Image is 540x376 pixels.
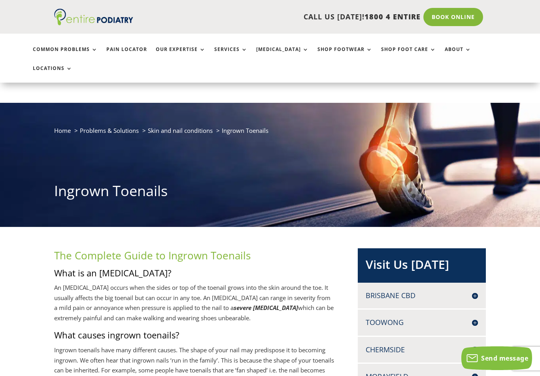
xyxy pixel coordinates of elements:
[461,346,532,370] button: Send message
[423,8,483,26] a: Book Online
[317,47,372,64] a: Shop Footwear
[33,66,72,83] a: Locations
[148,127,213,134] a: Skin and nail conditions
[234,304,298,312] em: severe [MEDICAL_DATA]
[54,329,179,341] span: What causes ingrown toenails?
[214,47,247,64] a: Services
[54,127,71,134] a: Home
[364,12,421,21] span: 1800 4 ENTIRE
[152,12,421,22] p: CALL US [DATE]!
[80,127,139,134] a: Problems & Solutions
[381,47,436,64] a: Shop Foot Care
[366,291,478,300] h4: Brisbane CBD
[54,19,133,27] a: Entire Podiatry
[366,256,478,277] h2: Visit Us [DATE]
[256,47,309,64] a: [MEDICAL_DATA]
[156,47,206,64] a: Our Expertise
[106,47,147,64] a: Pain Locator
[54,9,133,25] img: logo (1)
[222,127,268,134] span: Ingrown Toenails
[54,283,334,329] p: An [MEDICAL_DATA] occurs when the sides or top of the toenail grows into the skin around the toe....
[366,317,478,327] h4: Toowong
[54,267,172,279] span: What is an [MEDICAL_DATA]?
[366,345,478,355] h4: Chermside
[54,248,251,263] span: The Complete Guide to Ingrown Toenails
[445,47,471,64] a: About
[481,354,528,363] span: Send message
[54,181,486,205] h1: Ingrown Toenails
[54,125,486,142] nav: breadcrumb
[33,47,98,64] a: Common Problems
